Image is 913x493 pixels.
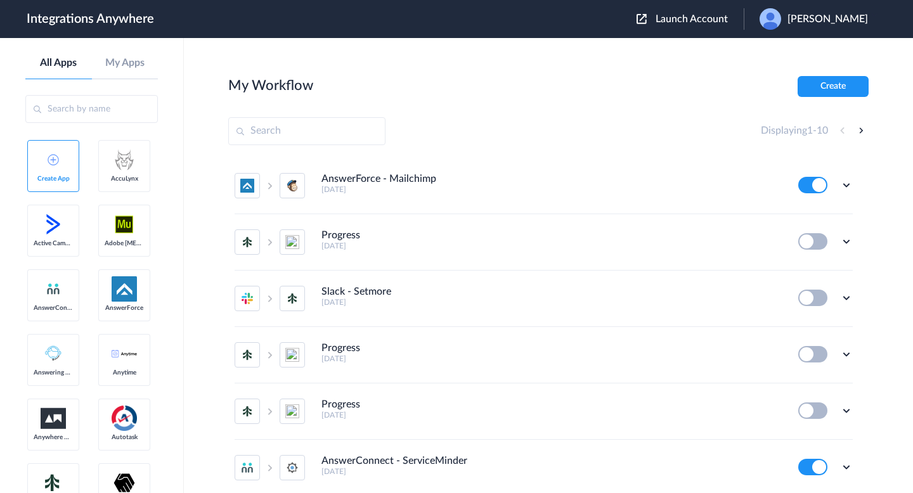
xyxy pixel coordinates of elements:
[321,354,781,363] h5: [DATE]
[41,212,66,237] img: active-campaign-logo.svg
[34,369,73,376] span: Answering Service
[25,57,92,69] a: All Apps
[321,298,781,307] h5: [DATE]
[41,408,66,429] img: aww.png
[105,433,144,441] span: Autotask
[34,304,73,312] span: AnswerConnect
[27,11,154,27] h1: Integrations Anywhere
[321,229,360,241] h4: Progress
[228,77,313,94] h2: My Workflow
[25,95,158,123] input: Search by name
[656,14,728,24] span: Launch Account
[112,276,137,302] img: af-app-logo.svg
[41,341,66,366] img: Answering_service.png
[34,175,73,182] span: Create App
[228,117,385,145] input: Search
[817,125,828,136] span: 10
[34,433,73,441] span: Anywhere Works
[105,304,144,312] span: AnswerForce
[760,8,781,30] img: user.png
[112,212,137,237] img: adobe-muse-logo.svg
[321,399,360,411] h4: Progress
[48,154,59,165] img: add-icon.svg
[798,76,869,97] button: Create
[34,240,73,247] span: Active Campaign
[787,13,868,25] span: [PERSON_NAME]
[321,173,436,185] h4: AnswerForce - Mailchimp
[105,175,144,182] span: AccuLynx
[637,14,647,24] img: launch-acct-icon.svg
[321,185,781,194] h5: [DATE]
[321,342,360,354] h4: Progress
[112,350,137,357] img: anytime-calendar-logo.svg
[321,241,781,250] h5: [DATE]
[807,125,813,136] span: 1
[321,286,391,298] h4: Slack - Setmore
[46,281,61,297] img: answerconnect-logo.svg
[321,455,467,467] h4: AnswerConnect - ServiceMinder
[112,406,137,431] img: autotask.png
[105,369,144,376] span: Anytime
[321,411,781,419] h5: [DATE]
[321,467,781,476] h5: [DATE]
[92,57,159,69] a: My Apps
[105,240,144,247] span: Adobe [MEDICAL_DATA]
[637,13,744,25] button: Launch Account
[112,147,137,172] img: acculynx-logo.svg
[761,125,828,137] h4: Displaying -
